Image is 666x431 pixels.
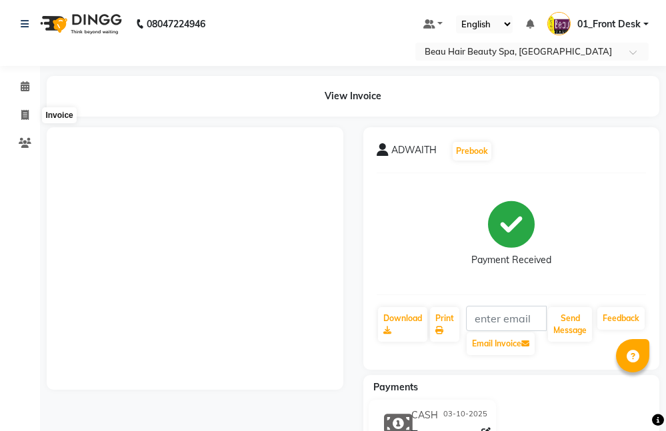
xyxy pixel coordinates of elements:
button: Email Invoice [467,332,535,355]
div: View Invoice [47,76,659,117]
div: Invoice [42,107,76,123]
button: Send Message [548,307,592,342]
iframe: chat widget [610,378,653,418]
div: Payment Received [471,253,551,267]
span: 01_Front Desk [577,17,641,31]
img: logo [34,5,125,43]
span: Payments [373,381,418,393]
button: Prebook [453,142,491,161]
a: Download [378,307,427,342]
span: ADWAITH [391,143,437,162]
input: enter email [466,306,547,331]
a: Print [430,307,459,342]
a: Feedback [597,307,645,330]
span: CASH [411,408,438,422]
b: 08047224946 [147,5,205,43]
img: 01_Front Desk [547,12,571,35]
span: 03-10-2025 [443,408,487,422]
